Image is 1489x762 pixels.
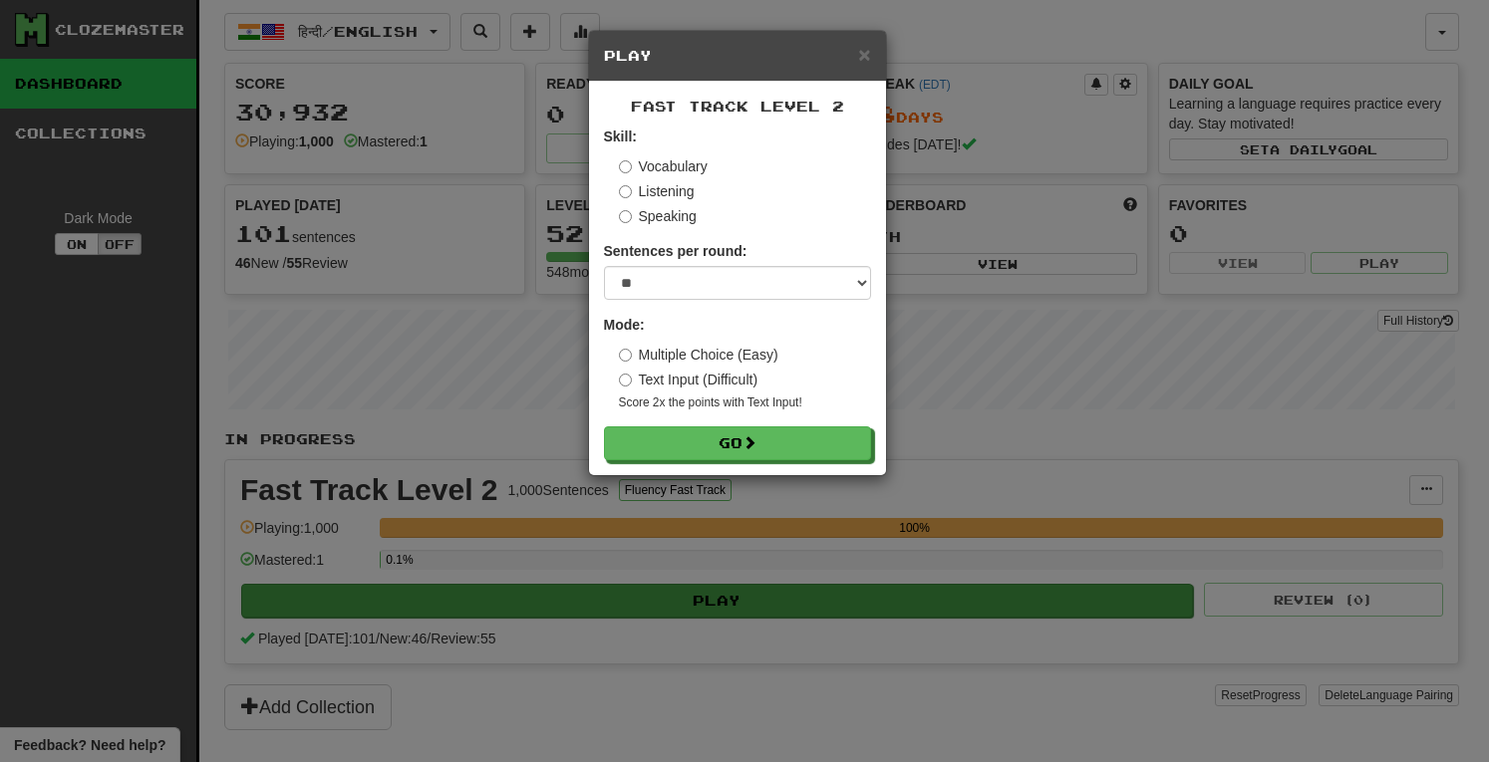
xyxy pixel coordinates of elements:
input: Speaking [619,210,632,223]
label: Listening [619,181,695,201]
label: Multiple Choice (Easy) [619,345,778,365]
input: Text Input (Difficult) [619,374,632,386]
label: Text Input (Difficult) [619,370,758,389]
label: Sentences per round: [604,241,747,261]
span: Fast Track Level 2 [631,98,844,115]
input: Listening [619,185,632,198]
small: Score 2x the points with Text Input ! [619,394,871,411]
label: Speaking [619,206,697,226]
button: Go [604,426,871,460]
label: Vocabulary [619,156,708,176]
span: × [858,43,870,66]
input: Multiple Choice (Easy) [619,349,632,362]
button: Close [858,44,870,65]
strong: Skill: [604,128,637,144]
strong: Mode: [604,317,645,333]
input: Vocabulary [619,160,632,173]
h5: Play [604,46,871,66]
